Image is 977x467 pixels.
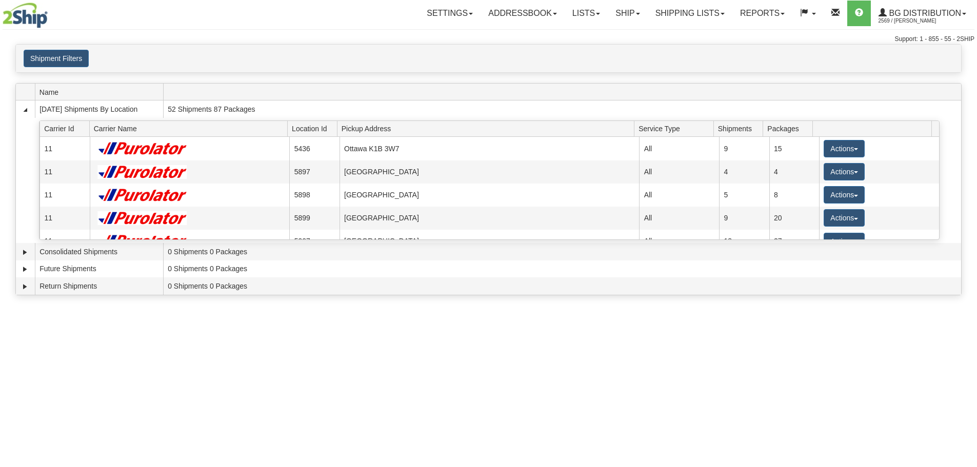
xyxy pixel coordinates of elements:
[824,140,865,157] button: Actions
[94,165,191,179] img: Purolator
[871,1,974,26] a: BG Distribution 2569 / [PERSON_NAME]
[35,100,163,118] td: [DATE] Shipments By Location
[292,120,337,136] span: Location Id
[824,233,865,250] button: Actions
[639,160,719,184] td: All
[3,35,974,44] div: Support: 1 - 855 - 55 - 2SHIP
[94,211,191,225] img: Purolator
[769,207,819,230] td: 20
[94,141,191,155] img: Purolator
[39,84,163,100] span: Name
[39,137,89,160] td: 11
[719,160,769,184] td: 4
[732,1,792,26] a: Reports
[565,1,608,26] a: Lists
[94,188,191,202] img: Purolator
[94,234,191,248] img: Purolator
[639,207,719,230] td: All
[719,230,769,253] td: 13
[824,209,865,227] button: Actions
[608,1,647,26] a: Ship
[769,160,819,184] td: 4
[879,16,955,26] span: 2569 / [PERSON_NAME]
[639,120,713,136] span: Service Type
[340,160,640,184] td: [GEOGRAPHIC_DATA]
[340,137,640,160] td: Ottawa K1B 3W7
[44,120,89,136] span: Carrier Id
[289,230,339,253] td: 5907
[20,264,30,274] a: Expand
[340,230,640,253] td: [GEOGRAPHIC_DATA]
[163,260,961,278] td: 0 Shipments 0 Packages
[648,1,732,26] a: Shipping lists
[419,1,481,26] a: Settings
[719,184,769,207] td: 5
[719,207,769,230] td: 9
[769,230,819,253] td: 27
[340,207,640,230] td: [GEOGRAPHIC_DATA]
[24,50,89,67] button: Shipment Filters
[769,137,819,160] td: 15
[639,230,719,253] td: All
[342,120,634,136] span: Pickup Address
[824,163,865,180] button: Actions
[163,277,961,295] td: 0 Shipments 0 Packages
[20,105,30,115] a: Collapse
[481,1,565,26] a: Addressbook
[289,137,339,160] td: 5436
[163,243,961,260] td: 0 Shipments 0 Packages
[163,100,961,118] td: 52 Shipments 87 Packages
[20,281,30,292] a: Expand
[94,120,288,136] span: Carrier Name
[39,184,89,207] td: 11
[340,184,640,207] td: [GEOGRAPHIC_DATA]
[639,184,719,207] td: All
[824,186,865,204] button: Actions
[3,3,48,28] img: logo2569.jpg
[769,184,819,207] td: 8
[20,247,30,257] a: Expand
[289,184,339,207] td: 5898
[767,120,812,136] span: Packages
[35,277,163,295] td: Return Shipments
[718,120,763,136] span: Shipments
[35,243,163,260] td: Consolidated Shipments
[39,230,89,253] td: 11
[639,137,719,160] td: All
[289,207,339,230] td: 5899
[39,207,89,230] td: 11
[35,260,163,278] td: Future Shipments
[887,9,961,17] span: BG Distribution
[953,181,976,286] iframe: chat widget
[719,137,769,160] td: 9
[39,160,89,184] td: 11
[289,160,339,184] td: 5897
